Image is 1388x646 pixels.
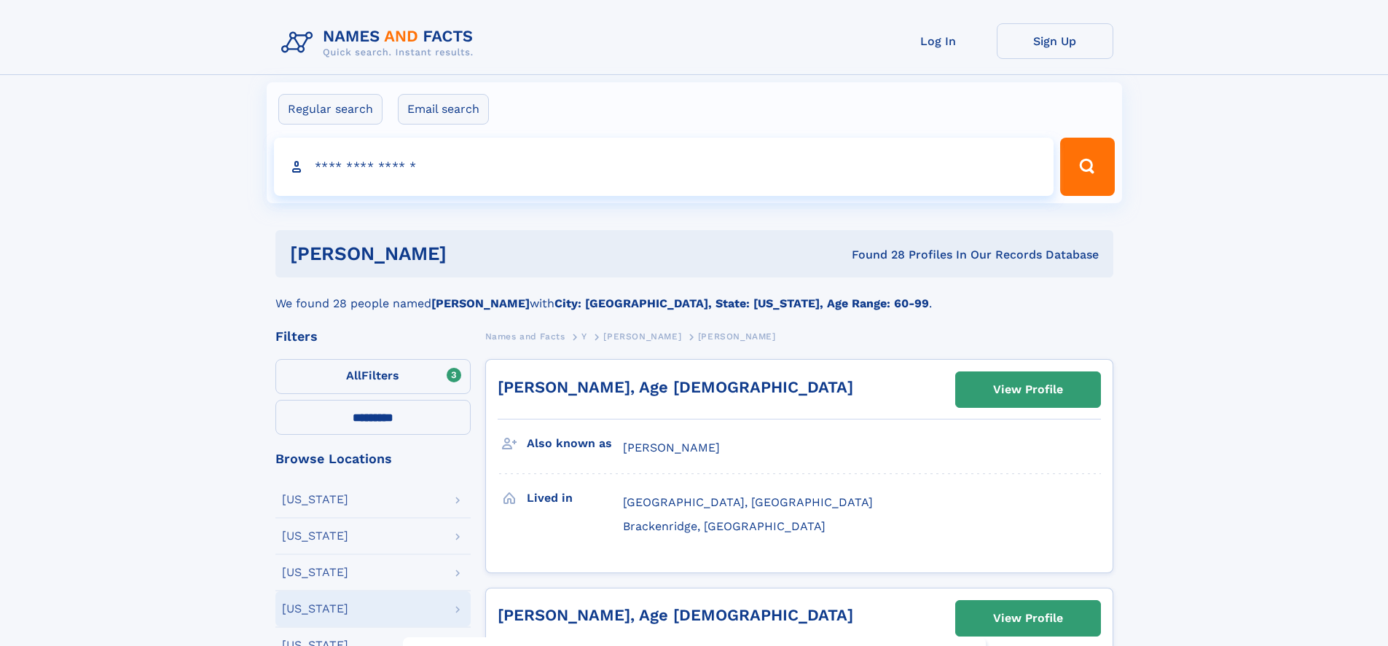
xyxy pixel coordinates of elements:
[282,603,348,615] div: [US_STATE]
[581,327,587,345] a: Y
[290,245,649,263] h1: [PERSON_NAME]
[278,94,383,125] label: Regular search
[880,23,997,59] a: Log In
[1060,138,1114,196] button: Search Button
[997,23,1113,59] a: Sign Up
[498,378,853,396] a: [PERSON_NAME], Age [DEMOGRAPHIC_DATA]
[603,331,681,342] span: [PERSON_NAME]
[956,601,1100,636] a: View Profile
[274,138,1054,196] input: search input
[581,331,587,342] span: Y
[485,327,565,345] a: Names and Facts
[649,247,1099,263] div: Found 28 Profiles In Our Records Database
[956,372,1100,407] a: View Profile
[993,602,1063,635] div: View Profile
[275,359,471,394] label: Filters
[282,567,348,578] div: [US_STATE]
[993,373,1063,406] div: View Profile
[431,296,530,310] b: [PERSON_NAME]
[498,606,853,624] a: [PERSON_NAME], Age [DEMOGRAPHIC_DATA]
[623,495,873,509] span: [GEOGRAPHIC_DATA], [GEOGRAPHIC_DATA]
[275,277,1113,312] div: We found 28 people named with .
[398,94,489,125] label: Email search
[554,296,929,310] b: City: [GEOGRAPHIC_DATA], State: [US_STATE], Age Range: 60-99
[623,441,720,454] span: [PERSON_NAME]
[623,519,826,533] span: Brackenridge, [GEOGRAPHIC_DATA]
[698,331,776,342] span: [PERSON_NAME]
[527,431,623,456] h3: Also known as
[275,23,485,63] img: Logo Names and Facts
[275,330,471,343] div: Filters
[603,327,681,345] a: [PERSON_NAME]
[346,369,361,382] span: All
[282,530,348,542] div: [US_STATE]
[282,494,348,505] div: [US_STATE]
[275,452,471,465] div: Browse Locations
[527,486,623,511] h3: Lived in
